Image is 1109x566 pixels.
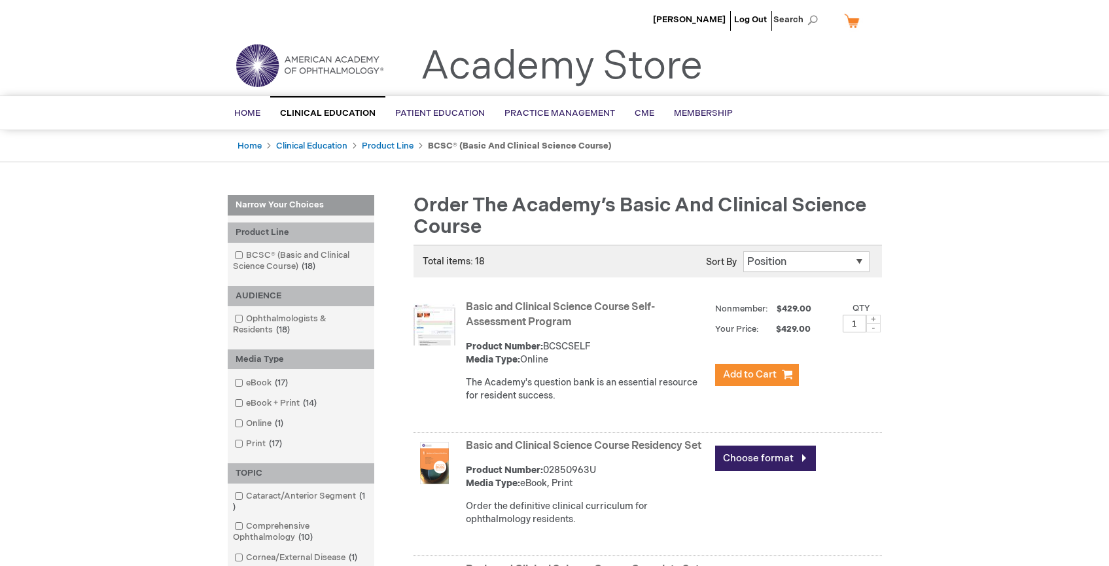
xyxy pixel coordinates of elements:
[231,438,287,450] a: Print17
[466,465,543,476] strong: Product Number:
[853,303,870,313] label: Qty
[734,14,767,25] a: Log Out
[715,301,768,317] strong: Nonmember:
[238,141,262,151] a: Home
[272,378,291,388] span: 17
[715,446,816,471] a: Choose format
[395,108,485,118] span: Patient Education
[466,341,543,352] strong: Product Number:
[466,340,709,366] div: BCSCSELF Online
[300,398,320,408] span: 14
[231,377,293,389] a: eBook17
[231,520,371,544] a: Comprehensive Ophthalmology10
[428,141,612,151] strong: BCSC® (Basic and Clinical Science Course)
[280,108,376,118] span: Clinical Education
[362,141,414,151] a: Product Line
[231,313,371,336] a: Ophthalmologists & Residents18
[231,552,362,564] a: Cornea/External Disease1
[466,301,655,328] a: Basic and Clinical Science Course Self-Assessment Program
[706,256,737,268] label: Sort By
[423,256,485,267] span: Total items: 18
[466,478,520,489] strong: Media Type:
[414,442,455,484] img: Basic and Clinical Science Course Residency Set
[231,249,371,273] a: BCSC® (Basic and Clinical Science Course)18
[276,141,347,151] a: Clinical Education
[421,43,703,90] a: Academy Store
[466,500,709,526] div: Order the definitive clinical curriculum for ophthalmology residents.
[723,368,777,381] span: Add to Cart
[273,325,293,335] span: 18
[674,108,733,118] span: Membership
[504,108,615,118] span: Practice Management
[231,417,289,430] a: Online1
[266,438,285,449] span: 17
[466,464,709,490] div: 02850963U eBook, Print
[761,324,813,334] span: $429.00
[635,108,654,118] span: CME
[228,463,374,484] div: TOPIC
[466,376,709,402] div: The Academy's question bank is an essential resource for resident success.
[228,222,374,243] div: Product Line
[773,7,823,33] span: Search
[345,552,361,563] span: 1
[414,304,455,345] img: Basic and Clinical Science Course Self-Assessment Program
[272,418,287,429] span: 1
[228,349,374,370] div: Media Type
[466,440,701,452] a: Basic and Clinical Science Course Residency Set
[715,324,759,334] strong: Your Price:
[228,286,374,306] div: AUDIENCE
[843,315,866,332] input: Qty
[414,194,866,239] span: Order the Academy’s Basic and Clinical Science Course
[775,304,813,314] span: $429.00
[231,397,322,410] a: eBook + Print14
[228,195,374,216] strong: Narrow Your Choices
[466,354,520,365] strong: Media Type:
[233,491,365,512] span: 1
[234,108,260,118] span: Home
[298,261,319,272] span: 18
[231,490,371,514] a: Cataract/Anterior Segment1
[715,364,799,386] button: Add to Cart
[653,14,726,25] a: [PERSON_NAME]
[295,532,316,542] span: 10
